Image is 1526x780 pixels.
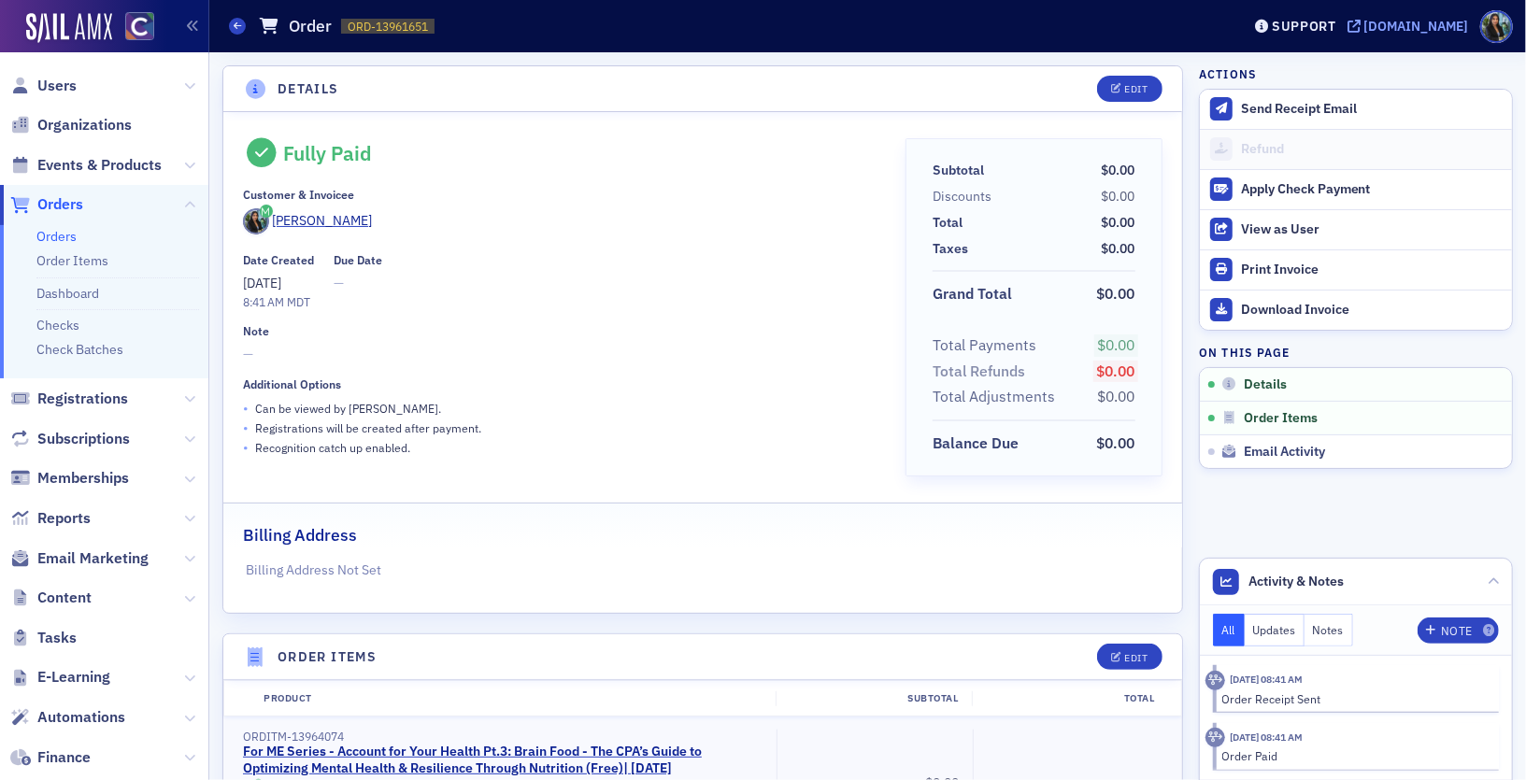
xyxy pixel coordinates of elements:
span: Memberships [37,468,129,489]
div: Apply Check Payment [1241,181,1503,198]
a: Memberships [10,468,129,489]
h4: On this page [1199,344,1513,361]
div: Refund [1241,141,1503,158]
span: • [243,438,249,458]
span: $0.00 [1102,240,1135,257]
a: Tasks [10,628,77,648]
a: E-Learning [10,667,110,688]
h2: Billing Address [243,523,357,547]
div: Activity [1205,728,1225,747]
span: • [243,418,249,438]
time: 8:41 AM [243,294,284,309]
span: Organizations [37,115,132,135]
span: — [243,345,879,364]
h4: Order Items [278,647,377,667]
span: Total [933,213,969,233]
a: Order Items [36,252,108,269]
button: Updates [1245,614,1305,646]
div: Customer & Invoicee [243,188,354,202]
div: Date Created [243,253,314,267]
span: Users [37,76,77,96]
div: Product [250,691,776,706]
button: View as User [1200,209,1512,249]
span: $0.00 [1102,162,1135,178]
span: Orders [37,194,83,215]
span: Reports [37,508,91,529]
span: Subscriptions [37,429,130,449]
a: Print Invoice [1200,249,1512,290]
span: $0.00 [1097,362,1135,380]
a: Dashboard [36,285,99,302]
button: Note [1418,617,1499,644]
time: 7/10/2025 08:41 AM [1230,730,1303,744]
div: Additional Options [243,377,341,391]
span: E-Learning [37,667,110,688]
div: Taxes [933,239,968,259]
div: Total Refunds [933,361,1025,383]
span: Events & Products [37,155,162,176]
a: For ME Series - Account for Your Health Pt.3: Brain Food - The CPA’s Guide to Optimizing Mental H... [243,744,758,776]
span: $0.00 [1098,335,1135,354]
div: [DOMAIN_NAME] [1364,18,1469,35]
div: Total Payments [933,334,1036,357]
span: Email Activity [1244,444,1325,461]
span: Total Adjustments [933,386,1062,408]
span: Total Payments [933,334,1043,357]
a: Events & Products [10,155,162,176]
button: All [1213,614,1245,646]
h4: Details [278,79,339,99]
div: Print Invoice [1241,262,1503,278]
span: ORD-13961651 [348,19,428,35]
a: [PERSON_NAME] [243,208,373,234]
div: Activity [1205,671,1225,690]
span: Grand Total [933,283,1019,305]
span: Profile [1480,10,1513,43]
span: Finance [37,747,91,768]
p: Recognition catch up enabled. [255,439,410,456]
a: Content [10,588,92,608]
div: Note [243,324,269,338]
a: Automations [10,707,125,728]
span: Email Marketing [37,548,149,569]
div: Due Date [334,253,382,267]
a: Orders [36,228,77,245]
h4: Actions [1199,65,1257,82]
p: Registrations will be created after payment. [255,419,481,436]
h1: Order [289,15,332,37]
div: Note [1441,626,1473,636]
div: Subtotal [776,691,972,706]
span: Registrations [37,389,128,409]
p: Can be viewed by [PERSON_NAME] . [255,400,441,417]
div: Total [933,213,963,233]
a: Organizations [10,115,132,135]
span: Details [1244,376,1287,393]
button: Apply Check Payment [1200,169,1512,209]
a: Finance [10,747,91,768]
div: Order Paid [1222,747,1487,764]
a: Check Batches [36,341,123,358]
span: Discounts [933,187,998,206]
div: Order Receipt Sent [1222,690,1487,707]
a: Orders [10,194,83,215]
div: Fully Paid [283,141,372,165]
div: Grand Total [933,283,1012,305]
span: Automations [37,707,125,728]
span: $0.00 [1097,433,1135,452]
a: Checks [36,317,79,333]
button: Edit [1097,644,1162,670]
button: Notes [1305,614,1353,646]
span: • [243,399,249,418]
span: Order Items [1244,410,1318,427]
button: Edit [1097,76,1162,102]
div: Edit [1124,84,1148,94]
span: $0.00 [1097,284,1135,303]
a: View Homepage [112,12,154,44]
span: Taxes [933,239,975,259]
span: $0.00 [1102,188,1135,205]
a: Registrations [10,389,128,409]
span: MDT [284,294,310,309]
span: Total Refunds [933,361,1032,383]
a: Reports [10,508,91,529]
a: Subscriptions [10,429,130,449]
div: Send Receipt Email [1241,101,1503,118]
